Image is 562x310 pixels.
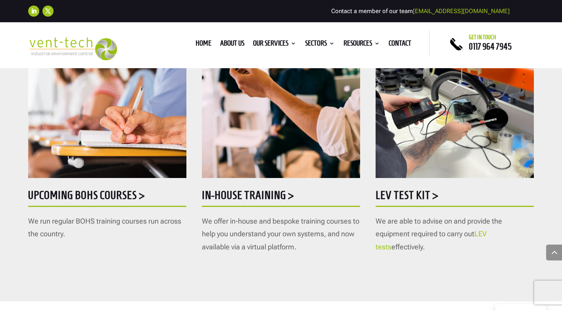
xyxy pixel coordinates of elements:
h5: LEV Test Kit > [376,189,534,205]
a: Follow on X [42,6,54,17]
span: We offer in-house and bespoke training courses to help you understand your own systems, and now a... [202,217,359,251]
a: LEV tests [376,230,487,251]
span: Contact a member of our team [331,8,510,15]
a: About us [220,40,244,49]
a: Our Services [253,40,296,49]
a: Resources [343,40,380,49]
span: We are able to advise on and provide the equipment required to carry out effectively. [376,217,502,251]
img: 2023-09-27T08_35_16.549ZVENT-TECH---Clear-background [28,37,117,60]
h5: In-house training > [202,189,361,205]
a: 0117 964 7945 [469,42,512,51]
a: [EMAIL_ADDRESS][DOMAIN_NAME] [413,8,510,15]
span: Get in touch [469,34,496,40]
p: We run regular BOHS training courses run across the country. [28,215,187,241]
a: Home [196,40,211,49]
a: Contact [389,40,411,49]
a: Follow on LinkedIn [28,6,39,17]
h5: Upcoming BOHS courses > [28,189,187,205]
a: Sectors [305,40,335,49]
